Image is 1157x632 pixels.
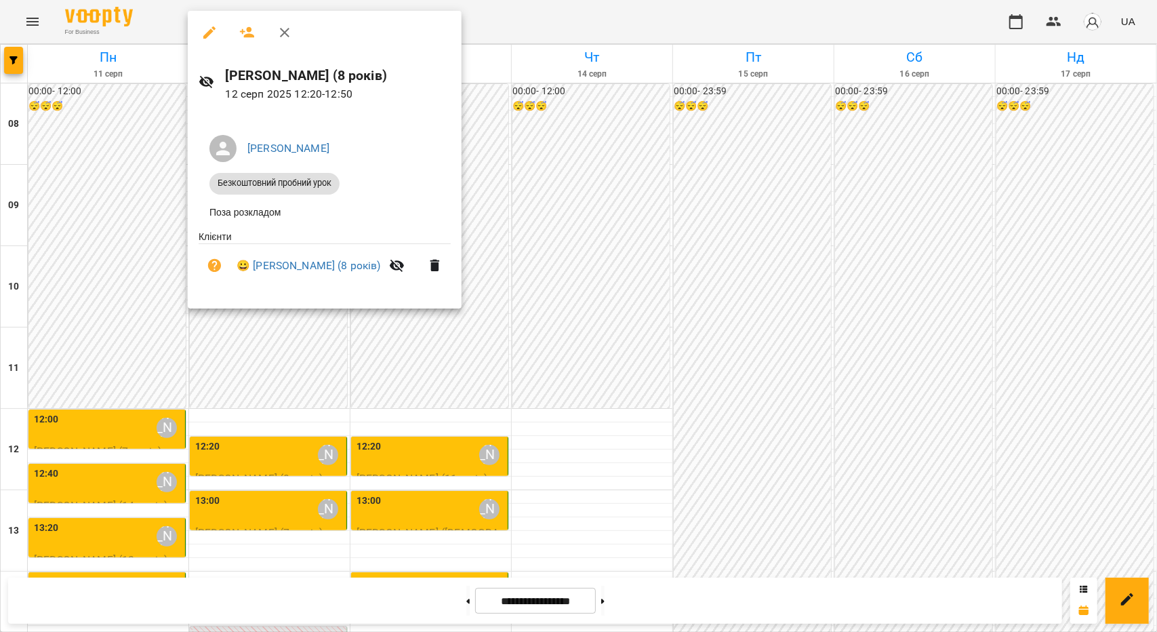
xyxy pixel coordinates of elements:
p: 12 серп 2025 12:20 - 12:50 [226,86,451,102]
li: Поза розкладом [199,200,451,224]
h6: [PERSON_NAME] (8 років) [226,65,451,86]
a: [PERSON_NAME] [247,142,329,155]
button: Візит ще не сплачено. Додати оплату? [199,250,231,282]
ul: Клієнти [199,230,451,293]
span: Безкоштовний пробний урок [209,177,340,189]
a: 😀 [PERSON_NAME] (8 років) [237,258,381,274]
